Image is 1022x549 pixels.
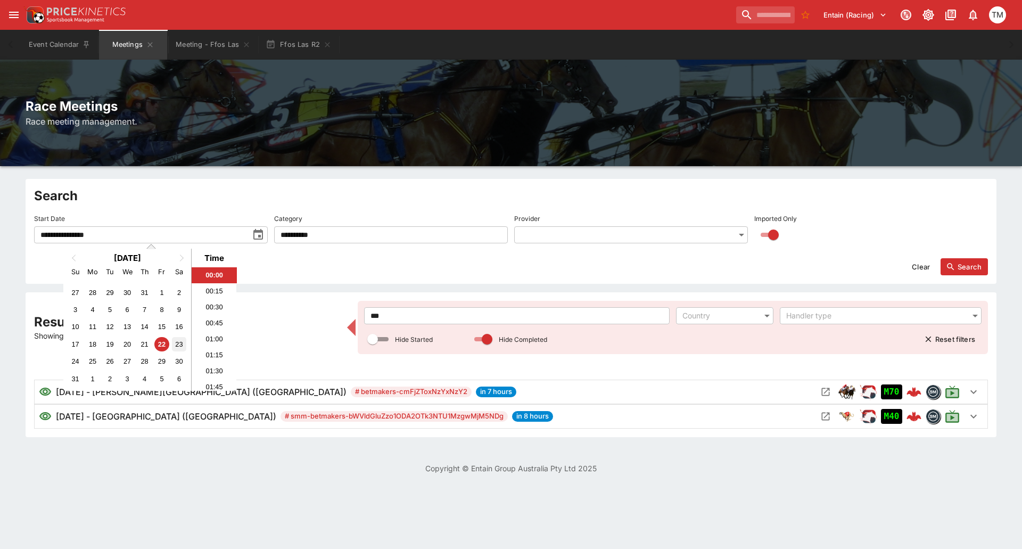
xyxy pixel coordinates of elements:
[249,225,268,244] button: toggle date time picker
[838,408,855,425] div: greyhound_racing
[154,319,169,334] div: Choose Friday, August 15th, 2025
[817,383,834,400] button: Open Meeting
[154,372,169,386] div: Choose Friday, September 5th, 2025
[103,285,117,300] div: Choose Tuesday, July 29th, 2025
[172,372,186,386] div: Choose Saturday, September 6th, 2025
[172,302,186,317] div: Choose Saturday, August 9th, 2025
[192,363,237,379] li: 01:30
[941,5,960,24] button: Documentation
[137,285,152,300] div: Choose Thursday, July 31st, 2025
[918,331,982,348] button: Reset filters
[192,299,237,315] li: 00:30
[945,409,960,424] svg: Live
[137,302,152,317] div: Choose Thursday, August 7th, 2025
[192,315,237,331] li: 00:45
[860,383,877,400] img: racing.png
[512,411,553,422] span: in 8 hours
[120,302,134,317] div: Choose Wednesday, August 6th, 2025
[56,386,347,398] h6: [DATE] - [PERSON_NAME][GEOGRAPHIC_DATA] ([GEOGRAPHIC_DATA])
[926,409,941,424] div: betmakers
[860,408,877,425] div: ParallelRacing Handler
[192,283,237,299] li: 00:15
[989,6,1006,23] div: Tristan Matheson
[120,285,134,300] div: Choose Wednesday, July 30th, 2025
[192,267,237,283] li: 00:00
[395,335,433,344] p: Hide Started
[23,4,45,26] img: PriceKinetics Logo
[86,337,100,351] div: Choose Monday, August 18th, 2025
[906,384,921,399] img: logo-cerberus--red.svg
[103,302,117,317] div: Choose Tuesday, August 5th, 2025
[172,319,186,334] div: Choose Saturday, August 16th, 2025
[68,302,83,317] div: Choose Sunday, August 3rd, 2025
[881,384,902,399] div: Imported to Jetbet as UNCONFIRMED
[945,384,960,399] svg: Live
[754,214,797,223] p: Imported Only
[137,372,152,386] div: Choose Thursday, September 4th, 2025
[34,214,65,223] p: Start Date
[103,319,117,334] div: Choose Tuesday, August 12th, 2025
[499,335,547,344] p: Hide Completed
[39,410,52,423] svg: Visible
[137,319,152,334] div: Choose Thursday, August 14th, 2025
[881,409,902,424] div: Imported to Jetbet as UNCONFIRMED
[4,5,23,24] button: open drawer
[926,409,940,423] img: betmakers.png
[47,18,104,22] img: Sportsbook Management
[120,265,134,279] div: Wednesday
[103,265,117,279] div: Tuesday
[63,253,191,263] h2: [DATE]
[154,337,169,351] div: Choose Friday, August 22nd, 2025
[86,354,100,368] div: Choose Monday, August 25th, 2025
[34,330,341,341] p: Showing 2 of 97 results
[797,6,814,23] button: No Bookmarks
[169,30,257,60] button: Meeting - Ffos Las
[860,408,877,425] img: racing.png
[154,265,169,279] div: Friday
[154,302,169,317] div: Choose Friday, August 8th, 2025
[838,383,855,400] div: horse_racing
[99,30,167,60] button: Meetings
[154,285,169,300] div: Choose Friday, August 1st, 2025
[926,384,941,399] div: betmakers
[154,354,169,368] div: Choose Friday, August 29th, 2025
[941,258,988,275] button: Search
[351,387,472,397] span: # betmakers-cmFjZToxNzYxNzY2
[736,6,795,23] input: search
[172,354,186,368] div: Choose Saturday, August 30th, 2025
[86,372,100,386] div: Choose Monday, September 1st, 2025
[838,383,855,400] img: horse_racing.png
[906,409,921,424] img: logo-cerberus--red.svg
[817,408,834,425] button: Open Meeting
[103,372,117,386] div: Choose Tuesday, September 2nd, 2025
[274,214,302,223] p: Category
[281,411,508,422] span: # smm-betmakers-bWVldGluZzo1ODA2OTk3NTU1MzgwMjM5NDg
[137,265,152,279] div: Thursday
[192,331,237,347] li: 01:00
[926,385,940,399] img: betmakers.png
[34,187,988,204] h2: Search
[22,30,97,60] button: Event Calendar
[838,408,855,425] img: greyhound_racing.png
[137,337,152,351] div: Choose Thursday, August 21st, 2025
[682,310,756,321] div: Country
[986,3,1009,27] button: Tristan Matheson
[860,383,877,400] div: ParallelRacing Handler
[120,354,134,368] div: Choose Wednesday, August 27th, 2025
[26,115,996,128] h6: Race meeting management.
[67,284,187,388] div: Month August, 2025
[86,302,100,317] div: Choose Monday, August 4th, 2025
[103,354,117,368] div: Choose Tuesday, August 26th, 2025
[68,372,83,386] div: Choose Sunday, August 31st, 2025
[137,354,152,368] div: Choose Thursday, August 28th, 2025
[172,337,186,351] div: Choose Saturday, August 23rd, 2025
[192,267,237,391] ul: Time
[68,285,83,300] div: Choose Sunday, July 27th, 2025
[68,337,83,351] div: Choose Sunday, August 17th, 2025
[26,98,996,114] h2: Race Meetings
[786,310,965,321] div: Handler type
[514,214,540,223] p: Provider
[259,30,338,60] button: Ffos Las R2
[919,5,938,24] button: Toggle light/dark mode
[194,253,234,263] div: Time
